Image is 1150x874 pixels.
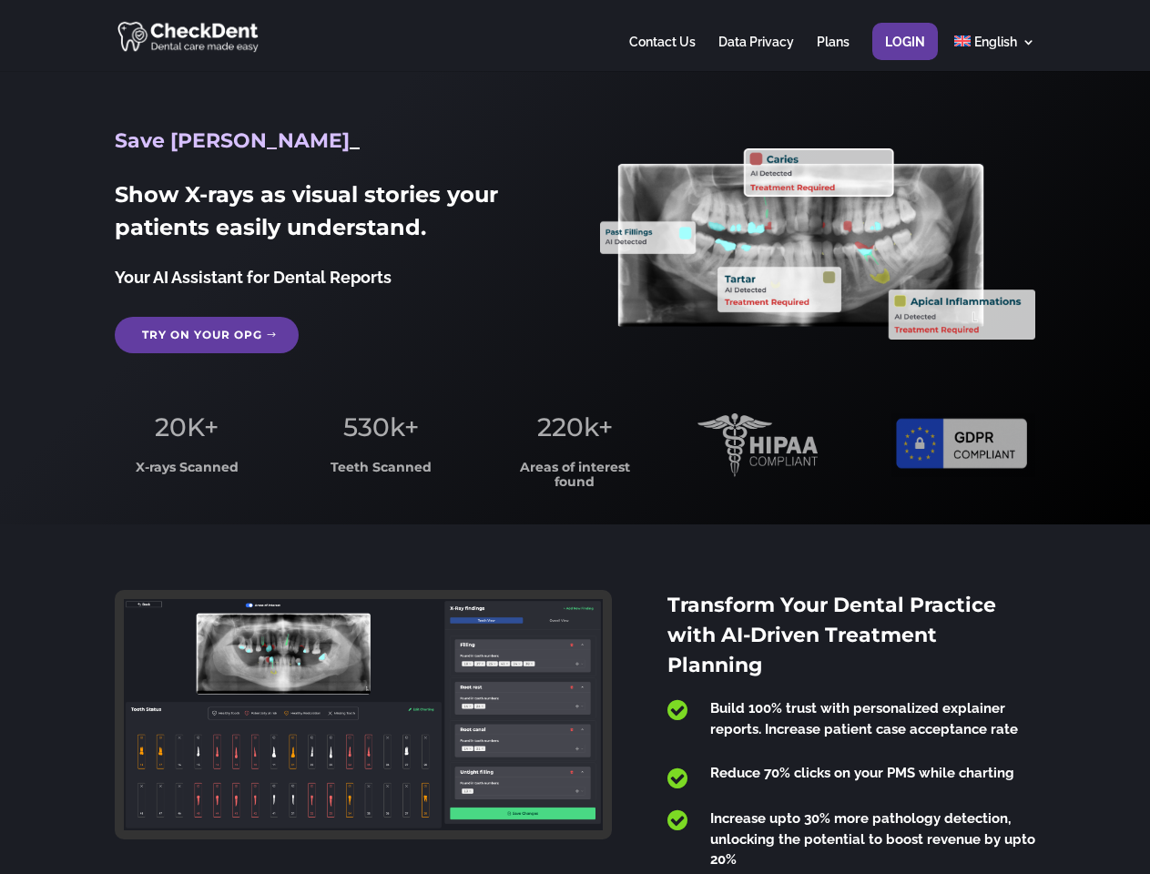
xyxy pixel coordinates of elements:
a: Try on your OPG [115,317,299,353]
a: Data Privacy [718,36,794,71]
span: English [974,35,1017,49]
a: Contact Us [629,36,696,71]
h3: Areas of interest found [504,461,647,498]
img: X_Ray_annotated [600,148,1034,340]
span: Transform Your Dental Practice with AI-Driven Treatment Planning [667,593,996,677]
span: Save [PERSON_NAME] [115,128,350,153]
span: Increase upto 30% more pathology detection, unlocking the potential to boost revenue by upto 20% [710,810,1035,868]
span: Your AI Assistant for Dental Reports [115,268,392,287]
span: 220k+ [537,412,613,442]
a: Plans [817,36,850,71]
span: Build 100% trust with personalized explainer reports. Increase patient case acceptance rate [710,700,1018,737]
span:  [667,767,687,790]
span: 20K+ [155,412,219,442]
h2: Show X-rays as visual stories your patients easily understand. [115,178,549,253]
a: English [954,36,1035,71]
img: CheckDent AI [117,18,260,54]
span: 530k+ [343,412,419,442]
span:  [667,808,687,832]
span: _ [350,128,360,153]
span:  [667,698,687,722]
span: Reduce 70% clicks on your PMS while charting [710,765,1014,781]
a: Login [885,36,925,71]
